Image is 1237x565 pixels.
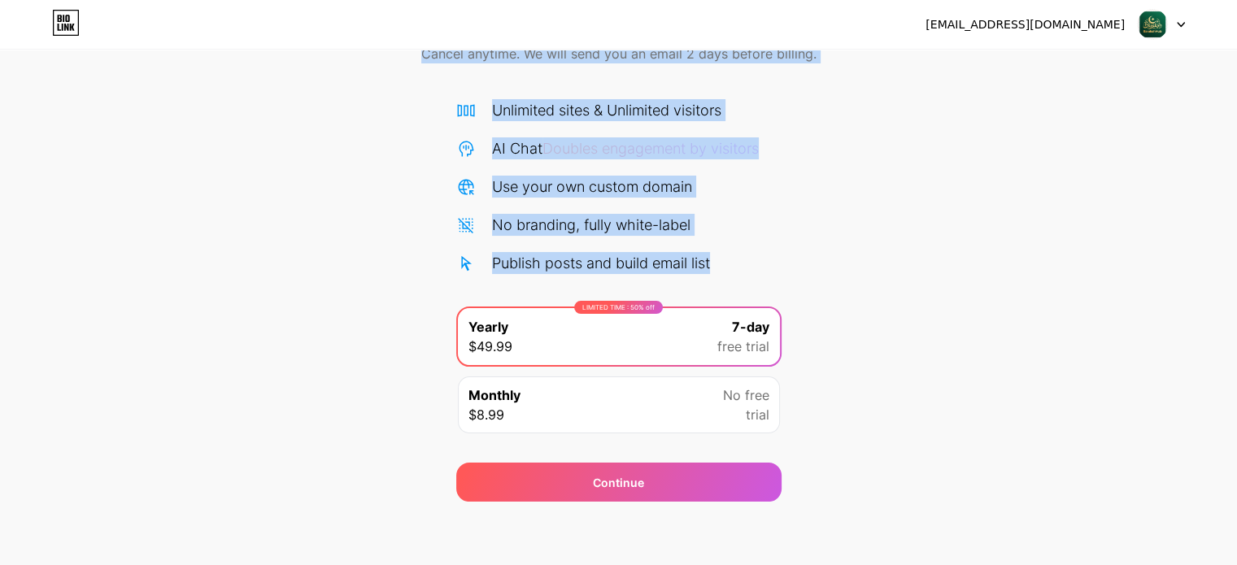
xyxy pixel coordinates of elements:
div: Use your own custom domain [492,176,692,198]
div: LIMITED TIME : 50% off [574,301,663,314]
span: Yearly [468,317,508,337]
span: No free [723,385,769,405]
span: trial [746,405,769,424]
span: Cancel anytime. We will send you an email 2 days before billing. [421,44,817,63]
span: free trial [717,337,769,356]
span: $8.99 [468,405,504,424]
img: barakahhub [1137,9,1168,40]
div: Continue [593,474,644,491]
div: No branding, fully white-label [492,214,690,236]
div: [EMAIL_ADDRESS][DOMAIN_NAME] [926,16,1125,33]
span: Doubles engagement by visitors [542,140,759,157]
span: 7-day [732,317,769,337]
div: Unlimited sites & Unlimited visitors [492,99,721,121]
span: $49.99 [468,337,512,356]
div: Publish posts and build email list [492,252,710,274]
span: Monthly [468,385,520,405]
div: AI Chat [492,137,759,159]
